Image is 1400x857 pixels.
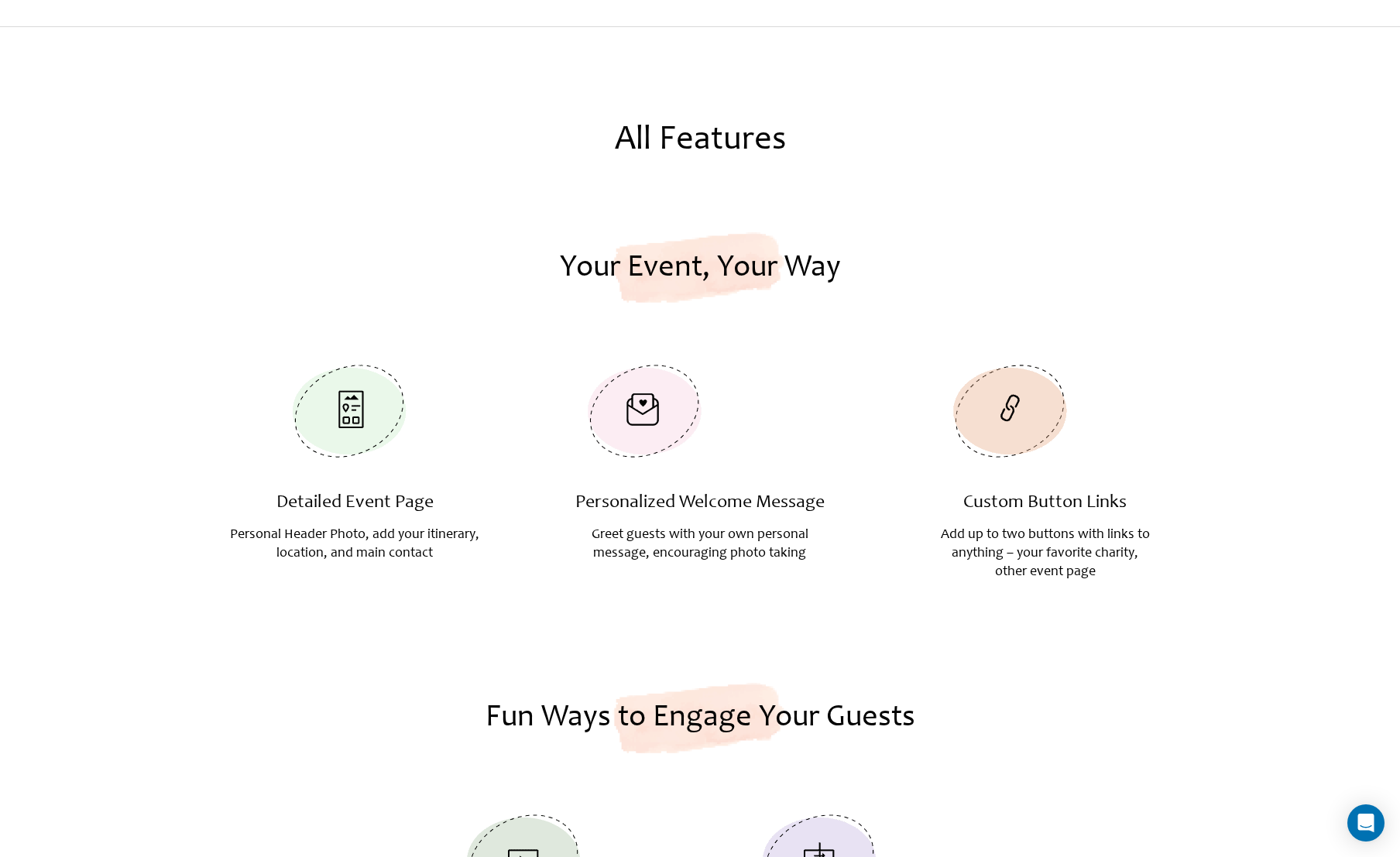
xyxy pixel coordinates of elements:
[229,526,480,563] p: Personal Header Photo, add your itinerary, location, and main contact
[940,348,1080,475] img: Group 13928 | Live Photo Slideshow for Events | Create Free Events Album for Any Occasion
[8,249,1392,288] h2: Your Event, Your Way
[940,526,1151,581] p: Add up to two buttons with links to anything – your favorite charity, other event page
[8,120,1392,163] h2: All Features
[575,526,825,563] p: Greet guests with your own personal message, encouraging photo taking
[229,492,480,515] h3: Detailed Event Page
[940,492,1151,515] h3: Custom Button Links
[575,348,715,475] img: Group 13927 | Live Photo Slideshow for Events | Create Free Events Album for Any Occasion
[1347,804,1385,842] div: Open Intercom Messenger
[96,699,1304,738] h2: Fun Ways to Engage Your Guests
[575,492,825,515] h3: Personalized Welcome Message
[280,348,419,475] img: Group 13926 | Live Photo Slideshow for Events | Create Free Events Album for Any Occasion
